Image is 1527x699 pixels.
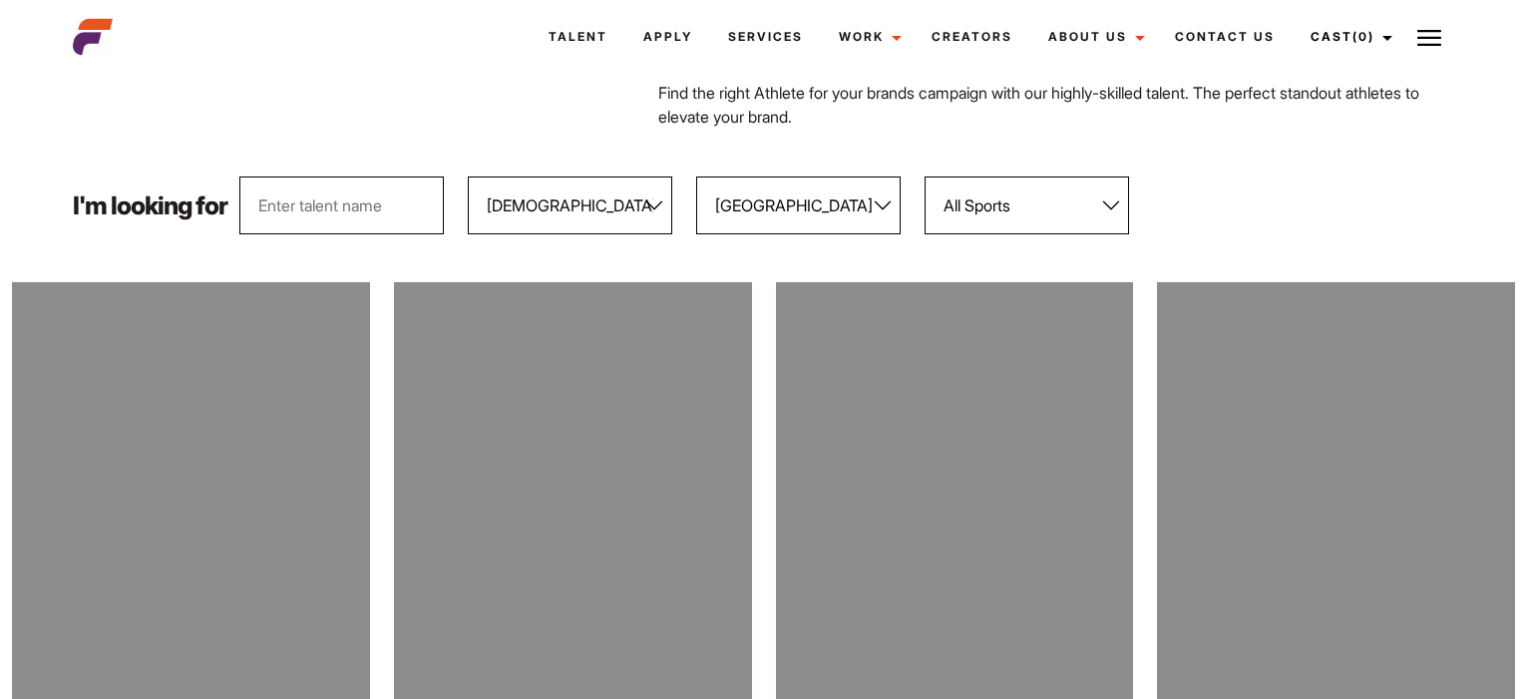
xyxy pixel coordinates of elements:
[1417,26,1441,50] img: Burger icon
[1157,10,1293,64] a: Contact Us
[1293,10,1404,64] a: Cast(0)
[1030,10,1157,64] a: About Us
[73,17,113,57] img: cropped-aefm-brand-fav-22-square.png
[73,193,227,218] p: I'm looking for
[821,10,914,64] a: Work
[914,10,1030,64] a: Creators
[1352,29,1374,44] span: (0)
[625,10,710,64] a: Apply
[531,10,625,64] a: Talent
[710,10,821,64] a: Services
[658,81,1454,129] p: Find the right Athlete for your brands campaign with our highly-skilled talent. The perfect stand...
[239,176,444,234] input: Enter talent name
